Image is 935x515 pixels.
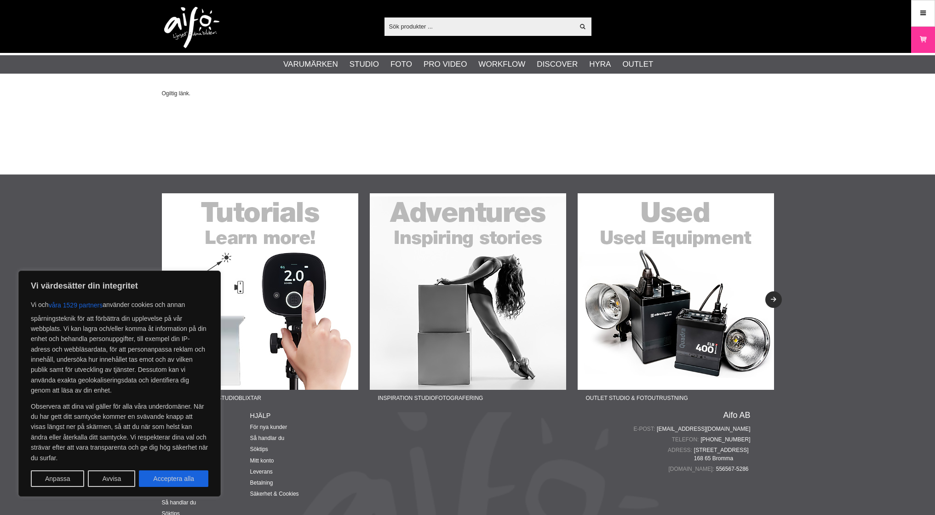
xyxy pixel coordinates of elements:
[384,19,574,33] input: Sök produkter ...
[370,390,492,406] span: Inspiration Studiofotografering
[478,58,525,70] a: Workflow
[350,58,379,70] a: Studio
[578,193,774,390] img: Annons:22-03F banner-sidfot-used.jpg
[250,435,285,441] a: Så handlar du
[578,390,696,406] span: Outlet Studio & Fotoutrustning
[424,58,467,70] a: Pro Video
[250,491,299,497] a: Säkerhet & Cookies
[162,89,774,98] div: Ogiltig länk.
[250,446,268,452] a: Söktips
[250,480,273,486] a: Betalning
[765,291,782,308] button: Next
[657,425,750,433] a: [EMAIL_ADDRESS][DOMAIN_NAME]
[162,193,358,390] img: Annons:22-01F banner-sidfot-tutorials.jpg
[164,7,219,48] img: logo.png
[668,465,716,473] span: [DOMAIN_NAME]:
[31,297,208,396] p: Vi och använder cookies och annan spårningsteknik för att förbättra din upplevelse på vår webbpla...
[694,446,751,463] span: [STREET_ADDRESS] 168 65 Bromma
[31,470,84,487] button: Anpassa
[668,446,694,454] span: Adress:
[370,193,566,390] img: Annons:22-02F banner-sidfot-adventures.jpg
[633,425,657,433] span: E-post:
[250,411,338,420] h4: Hjälp
[18,271,221,497] div: Vi värdesätter din integritet
[589,58,611,70] a: Hyra
[716,465,751,473] span: 556567-5286
[622,58,653,70] a: Outlet
[250,457,274,464] a: Mitt konto
[370,193,566,406] a: Annons:22-02F banner-sidfot-adventures.jpgInspiration Studiofotografering
[578,193,774,406] a: Annons:22-03F banner-sidfot-used.jpgOutlet Studio & Fotoutrustning
[700,435,750,444] a: [PHONE_NUMBER]
[139,470,208,487] button: Acceptera alla
[390,58,412,70] a: Foto
[31,401,208,463] p: Observera att dina val gäller för alla våra underdomäner. När du har gett ditt samtycke kommer en...
[88,470,135,487] button: Avvisa
[31,280,208,291] p: Vi värdesätter din integritet
[162,193,358,406] a: Annons:22-01F banner-sidfot-tutorials.jpgLär dig mer om studioblixtar
[723,411,750,419] a: Aifo AB
[283,58,338,70] a: Varumärken
[250,469,273,475] a: Leverans
[672,435,701,444] span: Telefon:
[49,297,103,313] button: våra 1529 partners
[537,58,578,70] a: Discover
[162,499,196,506] a: Så handlar du
[250,424,287,430] a: För nya kunder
